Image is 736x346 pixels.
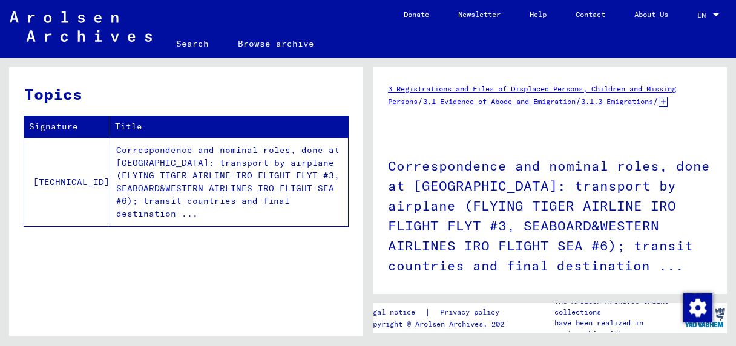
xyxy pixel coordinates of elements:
p: have been realized in partnership with [554,318,683,339]
a: Search [162,29,223,58]
div: Change consent [683,293,712,322]
img: Change consent [683,293,712,322]
a: 3.1.3 Emigrations [581,97,653,106]
img: Arolsen_neg.svg [10,11,152,42]
span: / [653,96,659,106]
th: Title [110,116,348,137]
h1: Correspondence and nominal roles, done at [GEOGRAPHIC_DATA]: transport by airplane (FLYING TIGER ... [388,138,712,291]
h3: Topics [24,82,347,106]
a: 3.1 Evidence of Abode and Emigration [423,97,576,106]
div: | [364,306,514,319]
p: The Arolsen Archives online collections [554,296,683,318]
a: Browse archive [223,29,329,58]
span: EN [697,11,711,19]
a: Legal notice [364,306,425,319]
p: Copyright © Arolsen Archives, 2021 [364,319,514,330]
span: / [418,96,423,106]
a: Privacy policy [430,306,514,319]
td: [TECHNICAL_ID] [24,137,110,226]
th: Signature [24,116,110,137]
span: / [576,96,581,106]
td: Correspondence and nominal roles, done at [GEOGRAPHIC_DATA]: transport by airplane (FLYING TIGER ... [110,137,348,226]
a: 3 Registrations and Files of Displaced Persons, Children and Missing Persons [388,84,676,106]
